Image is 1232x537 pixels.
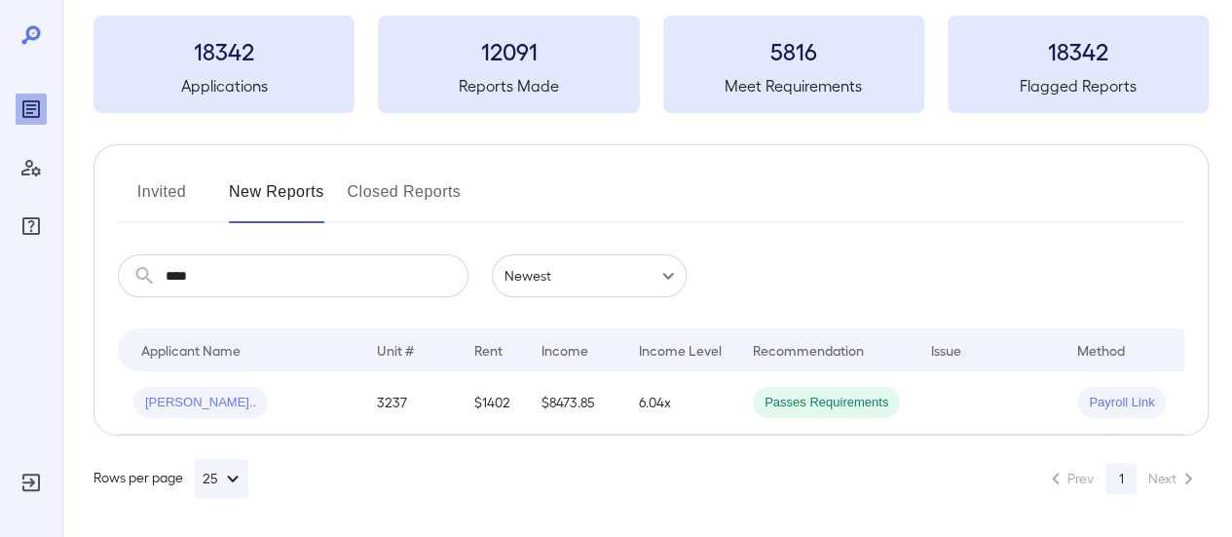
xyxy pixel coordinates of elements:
[16,94,47,125] div: Reports
[93,74,355,97] h5: Applications
[93,35,355,66] h3: 18342
[1077,338,1125,362] div: Method
[1077,394,1166,412] span: Payroll Link
[541,338,588,362] div: Income
[663,74,924,97] h5: Meet Requirements
[526,371,623,435] td: $8473.85
[118,176,205,223] button: Invited
[195,459,248,498] button: 25
[93,16,1209,113] summary: 18342Applications12091Reports Made5816Meet Requirements18342Flagged Reports
[492,254,687,297] div: Newest
[16,211,47,242] div: FAQ
[378,35,639,66] h3: 12091
[931,338,962,362] div: Issue
[1035,463,1209,494] nav: pagination navigation
[474,338,505,362] div: Rent
[378,74,639,97] h5: Reports Made
[377,338,414,362] div: Unit #
[948,74,1209,97] h5: Flagged Reports
[663,35,924,66] h3: 5816
[361,371,459,435] td: 3237
[639,338,722,362] div: Income Level
[16,467,47,498] div: Log Out
[141,338,241,362] div: Applicant Name
[753,394,900,412] span: Passes Requirements
[229,176,324,223] button: New Reports
[16,152,47,183] div: Manage Users
[459,371,526,435] td: $1402
[348,176,462,223] button: Closed Reports
[93,459,248,498] div: Rows per page
[948,35,1209,66] h3: 18342
[1105,463,1137,494] button: page 1
[753,338,864,362] div: Recommendation
[133,394,268,412] span: [PERSON_NAME]..
[623,371,737,435] td: 6.04x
